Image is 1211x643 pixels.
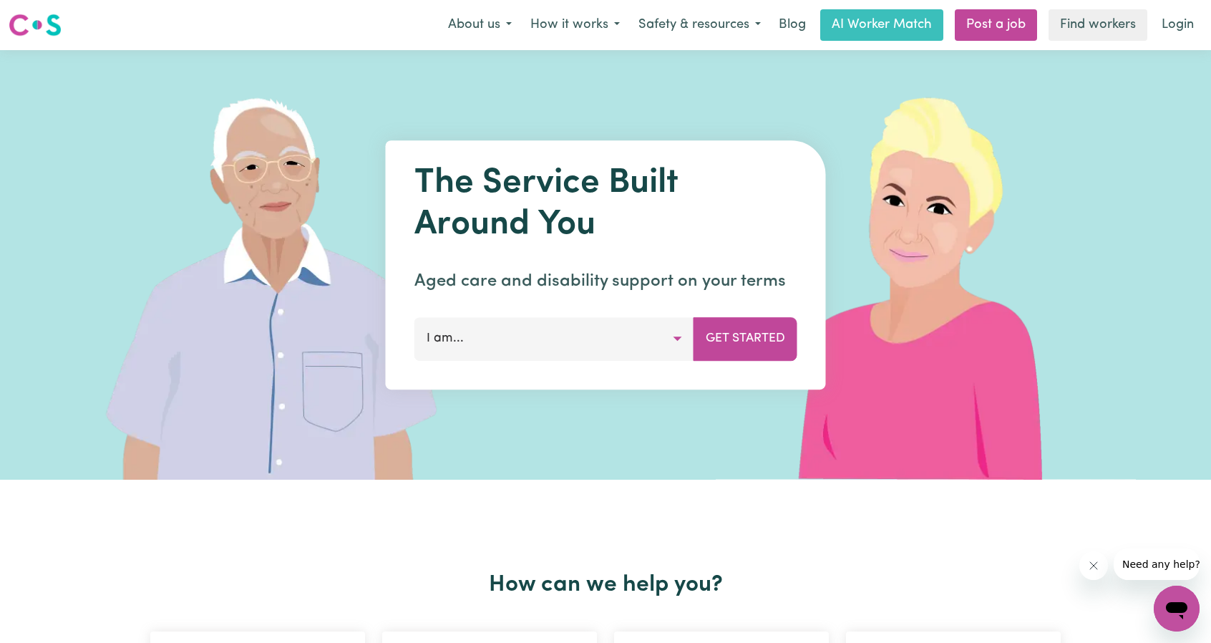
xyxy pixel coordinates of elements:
h1: The Service Built Around You [414,163,797,246]
a: Find workers [1049,9,1147,41]
button: About us [439,10,521,40]
iframe: Close message [1079,551,1108,580]
button: How it works [521,10,629,40]
iframe: Button to launch messaging window [1154,586,1200,632]
a: Login [1153,9,1202,41]
a: Post a job [955,9,1037,41]
p: Aged care and disability support on your terms [414,269,797,294]
a: Blog [770,9,814,41]
button: I am... [414,317,694,360]
img: Careseekers logo [9,12,62,38]
button: Safety & resources [629,10,770,40]
a: AI Worker Match [820,9,943,41]
a: Careseekers logo [9,9,62,42]
h2: How can we help you? [142,571,1069,599]
span: Need any help? [9,10,87,21]
button: Get Started [694,317,797,360]
iframe: Message from company [1114,548,1200,580]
